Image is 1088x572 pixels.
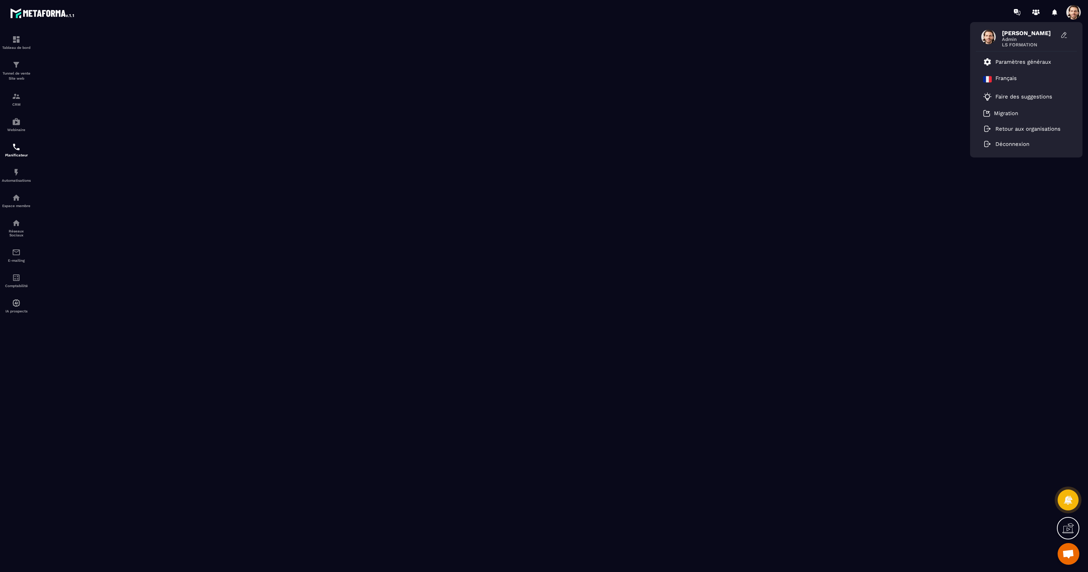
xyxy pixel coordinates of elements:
a: formationformationCRM [2,87,31,112]
div: Mở cuộc trò chuyện [1058,543,1079,565]
a: formationformationTunnel de vente Site web [2,55,31,87]
img: social-network [12,219,21,227]
img: formation [12,60,21,69]
a: automationsautomationsWebinaire [2,112,31,137]
p: Webinaire [2,128,31,132]
p: Espace membre [2,204,31,208]
img: automations [12,168,21,177]
a: emailemailE-mailing [2,243,31,268]
a: schedulerschedulerPlanificateur [2,137,31,163]
p: Tunnel de vente Site web [2,71,31,81]
p: Tableau de bord [2,46,31,50]
a: Retour aux organisations [983,126,1061,132]
a: formationformationTableau de bord [2,30,31,55]
a: Faire des suggestions [983,92,1061,101]
p: Migration [994,110,1018,117]
span: LS FORMATION [1002,42,1056,47]
p: Faire des suggestions [995,93,1052,100]
span: Admin [1002,37,1056,42]
img: accountant [12,273,21,282]
p: Déconnexion [995,141,1029,147]
img: formation [12,35,21,44]
a: social-networksocial-networkRéseaux Sociaux [2,213,31,243]
img: logo [10,7,75,20]
a: Migration [983,110,1018,117]
a: accountantaccountantComptabilité [2,268,31,293]
p: Paramètres généraux [995,59,1051,65]
p: Réseaux Sociaux [2,229,31,237]
p: E-mailing [2,258,31,262]
img: email [12,248,21,257]
img: scheduler [12,143,21,151]
p: IA prospects [2,309,31,313]
p: Retour aux organisations [995,126,1061,132]
img: automations [12,117,21,126]
p: Planificateur [2,153,31,157]
p: Français [995,75,1017,84]
a: Paramètres généraux [983,58,1051,66]
img: automations [12,299,21,307]
span: [PERSON_NAME] [1002,30,1056,37]
img: formation [12,92,21,101]
p: Automatisations [2,178,31,182]
a: automationsautomationsEspace membre [2,188,31,213]
a: automationsautomationsAutomatisations [2,163,31,188]
p: Comptabilité [2,284,31,288]
img: automations [12,193,21,202]
p: CRM [2,102,31,106]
